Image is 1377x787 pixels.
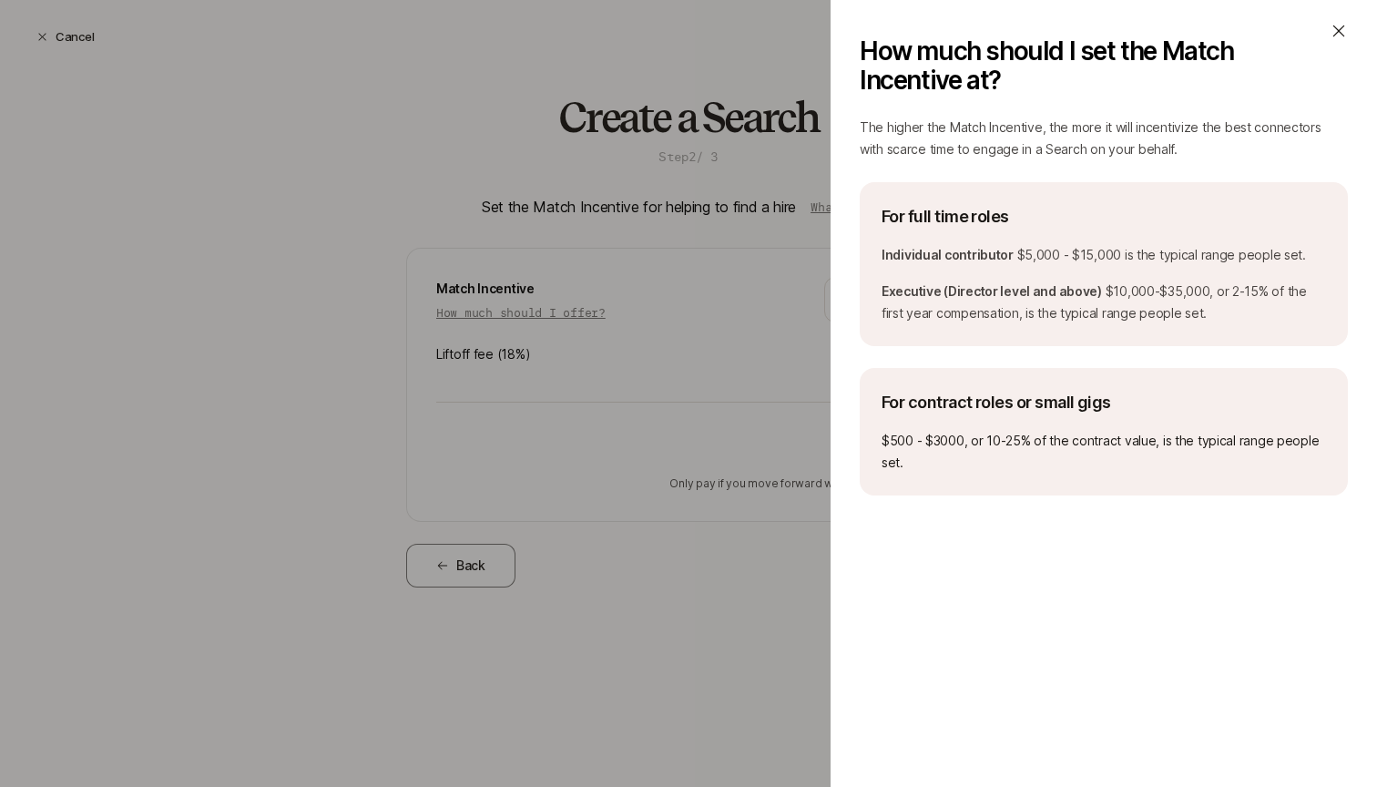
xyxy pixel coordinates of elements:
p: The higher the Match Incentive, the more it will incentivize the best connectors with scarce time... [860,117,1348,160]
span: Executive (Director level and above) [882,283,1102,299]
p: $10,000-$35,000, or 2-15% of the first year compensation, is the typical range people set. [882,281,1326,324]
p: $5,000 - $15,000 is the typical range people set. [882,244,1326,266]
p: For contract roles or small gigs [882,390,1326,415]
p: How much should I set the Match Incentive at? [860,22,1286,95]
p: For full time roles [882,204,1326,230]
p: $500 - $3000, or 10-25% of the contract value, is the typical range people set. [882,430,1326,474]
span: Individual contributor [882,247,1014,262]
